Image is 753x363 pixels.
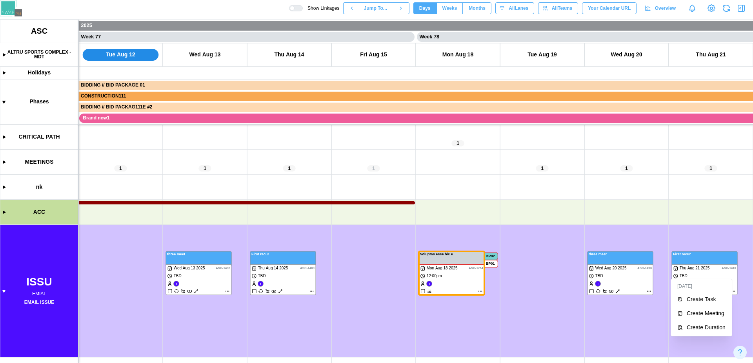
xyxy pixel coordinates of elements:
span: Weeks [442,3,457,14]
button: Open Drawer [736,3,747,14]
button: AllLanes [495,2,534,14]
div: Create Task [687,296,726,302]
button: Jump To... [360,2,392,14]
button: Days [413,2,437,14]
span: Your Calendar URL [588,3,631,14]
a: View Project [706,3,717,14]
span: Show Linkages [303,5,339,11]
a: Notifications [686,2,699,15]
button: Months [463,2,491,14]
a: Overview [640,2,682,14]
span: All Lanes [509,3,528,14]
button: Weeks [437,2,463,14]
span: Days [419,3,431,14]
div: Create Meeting [687,310,726,316]
button: AllTeams [538,2,578,14]
div: [DATE] [673,281,730,292]
button: Your Calendar URL [582,2,637,14]
div: Create Duration [687,324,726,330]
span: Jump To... [364,3,387,14]
span: Months [469,3,486,14]
button: Refresh Grid [721,3,732,14]
span: All Teams [552,3,572,14]
span: Overview [655,3,676,14]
